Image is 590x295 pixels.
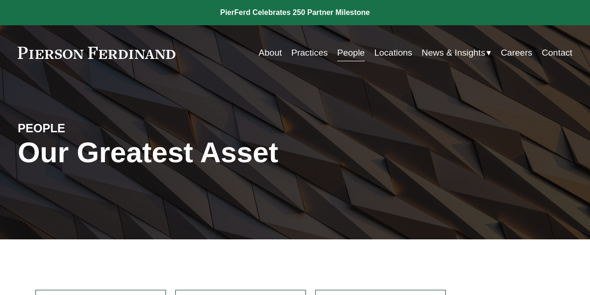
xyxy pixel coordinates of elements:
a: folder dropdown [422,44,491,62]
span: News & Insights [422,45,485,61]
h4: PEOPLE [18,121,156,136]
a: Careers [501,44,533,62]
a: Practices [292,44,328,62]
a: About [259,44,282,62]
a: People [337,44,365,62]
a: Contact [542,44,573,62]
a: Locations [374,44,412,62]
h1: Our Greatest Asset [18,136,388,169]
